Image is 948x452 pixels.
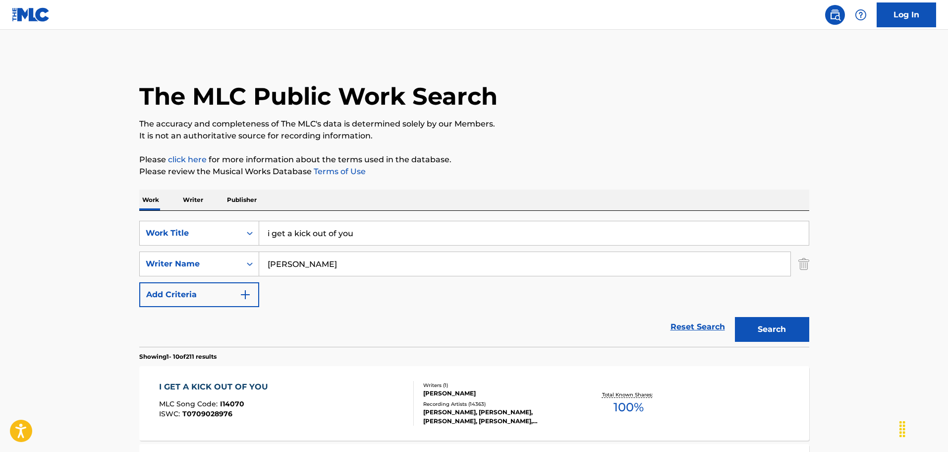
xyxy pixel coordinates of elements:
[851,5,871,25] div: Help
[798,252,809,276] img: Delete Criterion
[602,391,655,398] p: Total Known Shares:
[182,409,232,418] span: T0709028976
[239,289,251,301] img: 9d2ae6d4665cec9f34b9.svg
[894,414,910,444] div: Drag
[146,227,235,239] div: Work Title
[159,399,220,408] span: MLC Song Code :
[898,404,948,452] iframe: Chat Widget
[168,155,207,164] a: click here
[139,130,809,142] p: It is not an authoritative source for recording information.
[825,5,845,25] a: Public Search
[224,190,260,210] p: Publisher
[666,316,730,338] a: Reset Search
[423,382,573,389] div: Writers ( 1 )
[146,258,235,270] div: Writer Name
[139,366,809,441] a: I GET A KICK OUT OF YOUMLC Song Code:I14070ISWC:T0709028976Writers (1)[PERSON_NAME]Recording Arti...
[139,154,809,166] p: Please for more information about the terms used in the database.
[139,166,809,178] p: Please review the Musical Works Database
[139,81,498,111] h1: The MLC Public Work Search
[139,352,217,361] p: Showing 1 - 10 of 211 results
[855,9,867,21] img: help
[159,381,273,393] div: I GET A KICK OUT OF YOU
[159,409,182,418] span: ISWC :
[139,282,259,307] button: Add Criteria
[139,190,162,210] p: Work
[139,221,809,347] form: Search Form
[12,7,50,22] img: MLC Logo
[877,2,936,27] a: Log In
[829,9,841,21] img: search
[735,317,809,342] button: Search
[423,408,573,426] div: [PERSON_NAME], [PERSON_NAME], [PERSON_NAME], [PERSON_NAME], [PERSON_NAME], [PERSON_NAME], [PERSON...
[423,389,573,398] div: [PERSON_NAME]
[180,190,206,210] p: Writer
[423,400,573,408] div: Recording Artists ( 14363 )
[139,118,809,130] p: The accuracy and completeness of The MLC's data is determined solely by our Members.
[220,399,244,408] span: I14070
[613,398,644,416] span: 100 %
[312,167,366,176] a: Terms of Use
